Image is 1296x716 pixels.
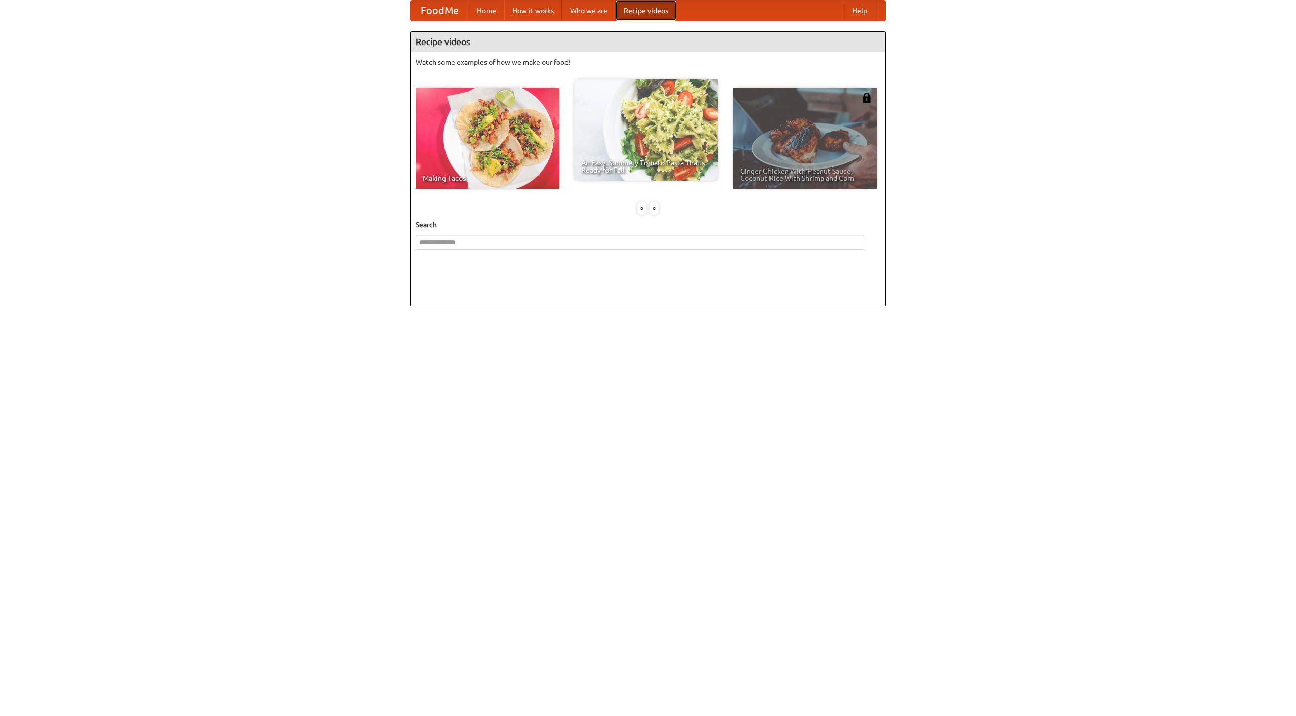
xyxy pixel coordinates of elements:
a: An Easy, Summery Tomato Pasta That's Ready for Fall [574,79,718,181]
p: Watch some examples of how we make our food! [416,57,880,67]
a: Who we are [562,1,616,21]
a: Help [844,1,875,21]
span: Making Tacos [423,175,552,182]
a: Recipe videos [616,1,676,21]
a: How it works [504,1,562,21]
h4: Recipe videos [411,32,885,52]
img: 483408.png [862,93,872,103]
h5: Search [416,220,880,230]
a: Making Tacos [416,88,559,189]
a: Home [469,1,504,21]
a: FoodMe [411,1,469,21]
div: » [650,202,659,215]
span: An Easy, Summery Tomato Pasta That's Ready for Fall [581,159,711,174]
div: « [637,202,646,215]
